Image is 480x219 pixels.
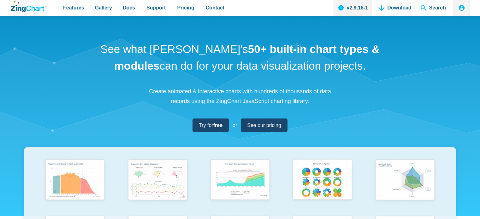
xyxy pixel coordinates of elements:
span: Contact [206,3,225,12]
span: Docs [123,3,135,12]
img: Animated Radar Chart ft. Pet Data [372,157,438,204]
strong: 50+ built-in chart types & modules [114,43,380,72]
a: See our pricing [241,118,287,132]
span: Pricing [177,3,194,12]
img: Pie Transform Options [289,157,355,204]
a: Pie Transform Options [281,157,364,213]
span: Gallery [95,3,112,12]
img: Area Chart (Displays Nodes on Hover) [207,157,273,204]
span: Support [146,3,166,12]
h1: See what [PERSON_NAME]'s can do for your data visualization projects. [98,41,382,74]
a: Population Distribution by Age Group in 2052 [34,157,116,213]
img: Responsive Live Update Dashboard [125,157,191,204]
a: Area Chart (Displays Nodes on Hover) [199,157,281,213]
span: Try for [199,121,222,130]
a: ZingChart Logo. Click to return to the homepage [11,1,46,12]
img: Population Distribution by Age Group in 2052 [42,157,108,204]
span: or [233,121,237,130]
a: Try forfree [193,118,229,132]
strong: free [213,123,222,128]
p: Create animated & interactive charts with hundreds of thousands of data records using the ZingCha... [145,87,335,106]
a: Responsive Live Update Dashboard [116,157,199,213]
span: Features [63,3,84,12]
span: See our pricing [247,121,281,130]
a: Animated Radar Chart ft. Pet Data [364,157,446,213]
